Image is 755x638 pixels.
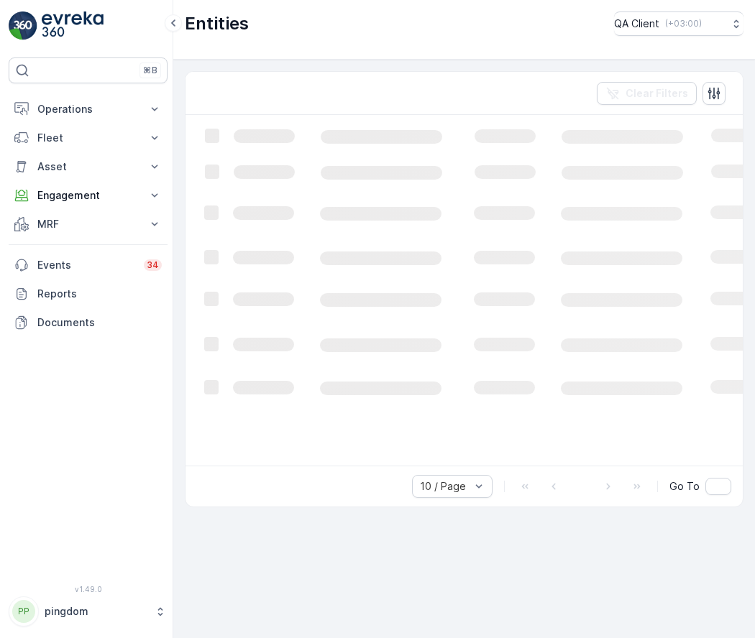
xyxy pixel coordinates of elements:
button: QA Client(+03:00) [614,11,743,36]
p: Events [37,258,135,272]
span: v 1.49.0 [9,585,168,593]
button: Asset [9,152,168,181]
p: ⌘B [143,65,157,76]
div: PP [12,600,35,623]
a: Events34 [9,251,168,279]
a: Documents [9,308,168,337]
p: QA Client [614,17,659,31]
button: PPpingdom [9,596,168,627]
p: MRF [37,217,139,231]
img: logo [9,11,37,40]
a: Reports [9,279,168,308]
button: Clear Filters [597,82,697,105]
p: Reports [37,287,162,301]
p: 34 [147,259,159,271]
p: Fleet [37,131,139,145]
button: Operations [9,95,168,124]
button: MRF [9,210,168,239]
button: Fleet [9,124,168,152]
p: ( +03:00 ) [665,18,702,29]
p: Documents [37,315,162,330]
p: Engagement [37,188,139,203]
p: pingdom [45,604,147,619]
p: Asset [37,159,139,174]
p: Clear Filters [626,86,688,101]
img: logo_light-DOdMpM7g.png [42,11,104,40]
span: Go To [669,479,700,494]
p: Operations [37,102,139,116]
p: Entities [185,12,249,35]
button: Engagement [9,181,168,210]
